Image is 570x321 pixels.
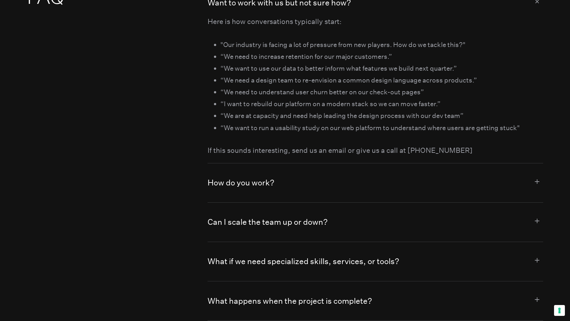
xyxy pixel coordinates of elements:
li: “We need to understand user churn better on our check-out pages” [220,86,543,98]
p: Here is how conversations typically start: [208,16,543,27]
li: “I want to rebuild our platform on a modern stack so we can move faster.” [220,98,543,110]
li: “We need to increase retention for our major customers.” [220,51,543,62]
li: “We need a design team to re-envision a common design language across products.” [220,74,543,86]
button: How do you work? [208,163,543,202]
button: Can I scale the team up or down? [208,203,543,242]
li: “We are at capacity and need help leading the design process with our dev team” [220,110,543,121]
button: What happens when the project is complete? [208,281,543,320]
li: “We want to use our data to better inform what features we build next quarter.” [220,62,543,74]
button: Your consent preferences for tracking technologies [554,305,565,316]
li: “We want to run a usability study on our web platform to understand where users are getting stuck" [220,122,543,134]
li: "Our industry is facing a lot of pressure from new players. How do we tackle this?" [220,39,543,51]
button: What if we need specialized skills, services, or tools? [208,242,543,281]
p: If this sounds interesting, send us an email or give us a call at [PHONE_NUMBER] [208,145,543,156]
